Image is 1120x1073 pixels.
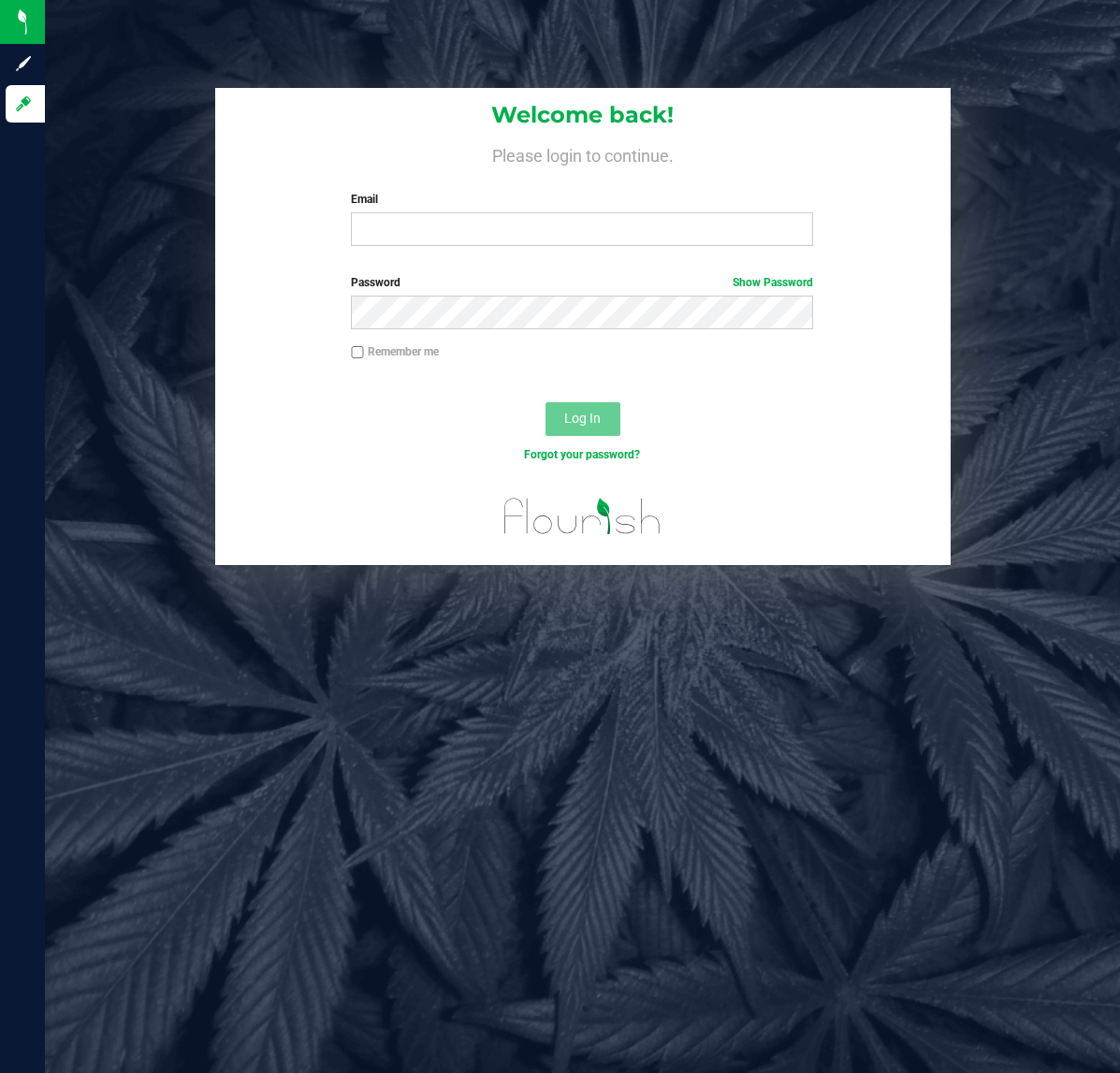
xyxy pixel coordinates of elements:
a: Show Password [733,276,813,289]
a: Forgot your password? [524,448,640,461]
h1: Welcome back! [215,103,951,127]
inline-svg: Sign up [14,54,33,73]
span: Password [351,276,400,289]
span: Log In [564,411,601,426]
label: Email [351,191,813,208]
button: Log In [545,402,620,436]
label: Remember me [351,343,439,360]
inline-svg: Log in [14,94,33,113]
input: Remember me [351,346,364,359]
h4: Please login to continue. [215,142,951,165]
img: flourish_logo.svg [490,483,675,550]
